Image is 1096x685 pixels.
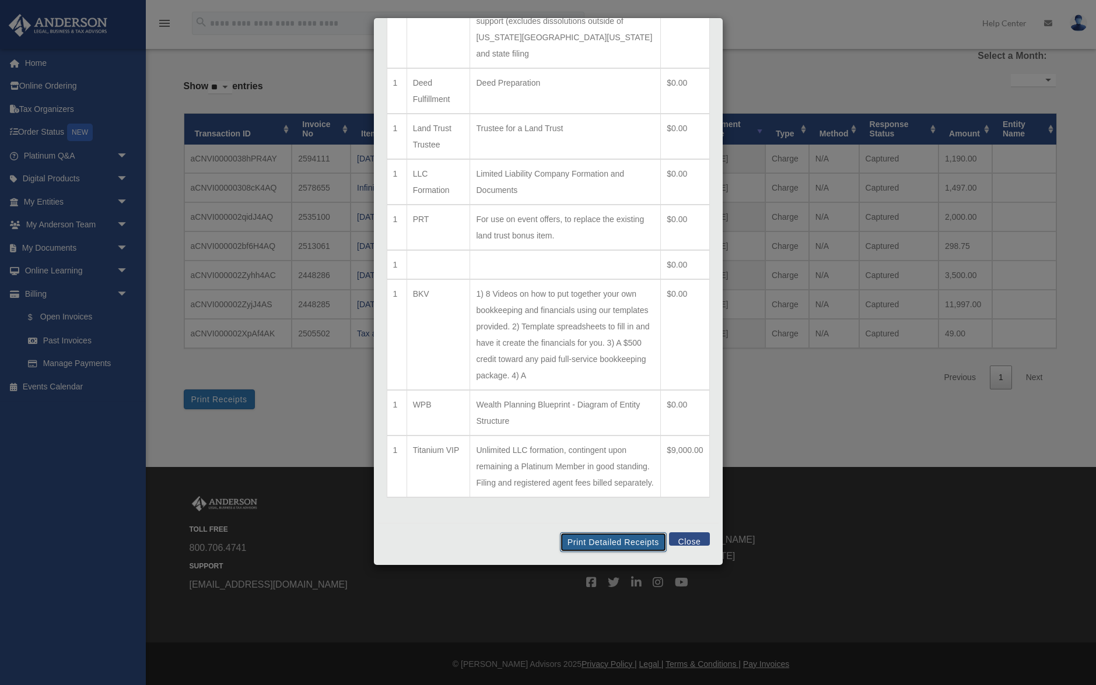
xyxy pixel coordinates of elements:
[387,390,407,435] td: 1
[387,68,407,114] td: 1
[387,435,407,497] td: 1
[387,250,407,279] td: 1
[470,68,661,114] td: Deed Preparation
[470,205,661,250] td: For use on event offers, to replace the existing land trust bonus item.
[470,390,661,435] td: Wealth Planning Blueprint - Diagram of Entity Structure
[407,159,470,205] td: LLC Formation
[661,435,709,497] td: $9,000.00
[661,114,709,159] td: $0.00
[470,159,661,205] td: Limited Liability Company Formation and Documents
[560,532,667,552] button: Print Detailed Receipts
[407,390,470,435] td: WPB
[407,68,470,114] td: Deed Fulfillment
[661,250,709,279] td: $0.00
[387,114,407,159] td: 1
[470,114,661,159] td: Trustee for a Land Trust
[470,279,661,390] td: 1) 8 Videos on how to put together your own bookkeeping and financials using our templates provid...
[407,279,470,390] td: BKV
[661,390,709,435] td: $0.00
[661,159,709,205] td: $0.00
[470,435,661,497] td: Unlimited LLC formation, contingent upon remaining a Platinum Member in good standing. Filing and...
[387,205,407,250] td: 1
[407,114,470,159] td: Land Trust Trustee
[387,279,407,390] td: 1
[407,205,470,250] td: PRT
[387,159,407,205] td: 1
[407,435,470,497] td: Titanium VIP
[661,279,709,390] td: $0.00
[661,205,709,250] td: $0.00
[669,532,709,546] button: Close
[661,68,709,114] td: $0.00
